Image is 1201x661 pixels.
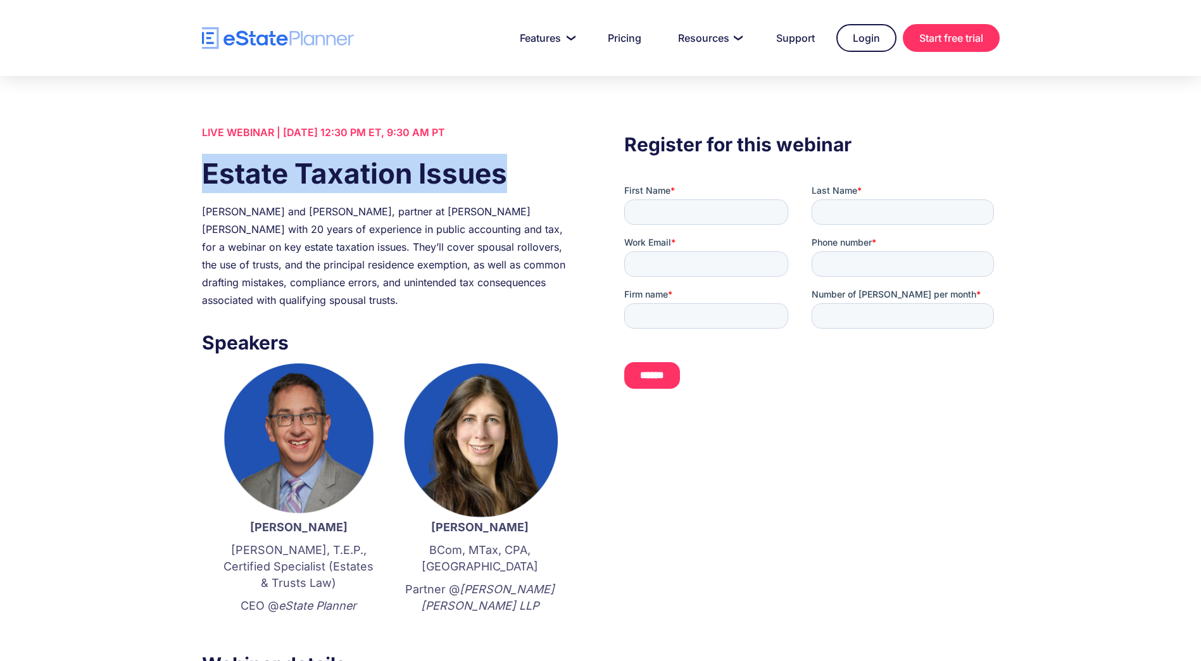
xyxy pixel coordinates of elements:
a: Resources [663,25,755,51]
p: ‍ [221,620,377,637]
div: [PERSON_NAME] and [PERSON_NAME], partner at [PERSON_NAME] [PERSON_NAME] with 20 years of experien... [202,203,577,309]
iframe: Form 0 [624,184,999,400]
p: ‍ [402,620,558,637]
strong: [PERSON_NAME] [431,520,529,534]
p: CEO @ [221,598,377,614]
a: Start free trial [903,24,1000,52]
a: Support [761,25,830,51]
a: home [202,27,354,49]
h3: Register for this webinar [624,130,999,159]
p: BCom, MTax, CPA, [GEOGRAPHIC_DATA] [402,542,558,575]
a: Login [836,24,896,52]
div: LIVE WEBINAR | [DATE] 12:30 PM ET, 9:30 AM PT [202,123,577,141]
p: [PERSON_NAME], T.E.P., Certified Specialist (Estates & Trusts Law) [221,542,377,591]
strong: [PERSON_NAME] [250,520,348,534]
em: [PERSON_NAME] [PERSON_NAME] LLP [421,582,555,612]
a: Features [505,25,586,51]
p: Partner @ [402,581,558,614]
em: eState Planner [279,599,356,612]
h1: Estate Taxation Issues [202,154,577,193]
a: Pricing [593,25,657,51]
h3: Speakers [202,328,577,357]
